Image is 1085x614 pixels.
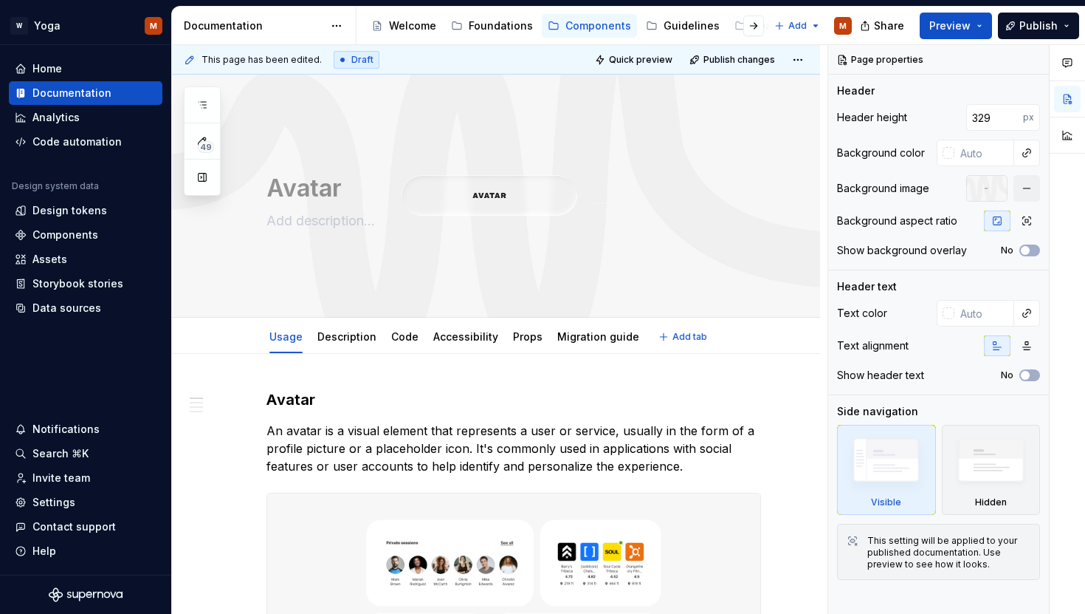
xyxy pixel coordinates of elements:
[9,57,162,81] a: Home
[867,535,1030,570] div: This setting will be applied to your published documentation. Use preview to see how it looks.
[385,321,424,352] div: Code
[32,61,62,76] div: Home
[551,321,645,352] div: Migration guide
[513,330,542,343] a: Props
[12,180,99,192] div: Design system data
[32,471,90,485] div: Invite team
[9,466,162,490] a: Invite team
[9,442,162,465] button: Search ⌘K
[266,389,761,410] h3: Avatar
[998,13,1079,39] button: Publish
[1019,18,1058,33] span: Publish
[32,110,80,125] div: Analytics
[837,404,918,419] div: Side navigation
[389,18,436,33] div: Welcome
[609,54,672,66] span: Quick preview
[9,81,162,105] a: Documentation
[391,330,418,343] a: Code
[654,327,714,347] button: Add tab
[920,13,992,39] button: Preview
[837,83,875,98] div: Header
[770,16,825,36] button: Add
[837,338,909,353] div: Text alignment
[954,300,1014,327] input: Auto
[703,54,775,66] span: Publish changes
[433,330,498,343] a: Accessibility
[837,279,897,294] div: Header text
[837,368,924,383] div: Show header text
[32,203,107,218] div: Design tokens
[266,422,761,475] p: An avatar is a visual element that represents a user or service, usually in the form of a profile...
[975,497,1007,508] div: Hidden
[32,446,89,461] div: Search ⌘K
[837,306,887,321] div: Text color
[852,13,914,39] button: Share
[269,330,303,343] a: Usage
[317,330,376,343] a: Description
[184,18,323,33] div: Documentation
[9,515,162,539] button: Contact support
[942,425,1041,515] div: Hidden
[351,54,373,66] span: Draft
[9,296,162,320] a: Data sources
[9,417,162,441] button: Notifications
[966,104,1023,131] input: Auto
[640,14,726,38] a: Guidelines
[542,14,637,38] a: Components
[837,146,925,160] div: Background color
[9,539,162,563] button: Help
[565,18,631,33] div: Components
[9,491,162,514] a: Settings
[871,497,901,508] div: Visible
[150,20,157,32] div: M
[837,425,936,515] div: Visible
[32,86,111,100] div: Documentation
[32,276,123,291] div: Storybook stories
[32,544,56,559] div: Help
[198,141,214,153] span: 49
[469,18,533,33] div: Foundations
[837,243,967,258] div: Show background overlay
[201,54,322,66] span: This page has been edited.
[664,18,720,33] div: Guidelines
[10,17,28,35] div: W
[3,10,168,41] button: WYogaM
[263,321,309,352] div: Usage
[32,422,100,437] div: Notifications
[9,223,162,247] a: Components
[1001,245,1013,256] label: No
[9,130,162,154] a: Code automation
[837,110,907,125] div: Header height
[1001,369,1013,381] label: No
[32,301,101,315] div: Data sources
[9,106,162,129] a: Analytics
[507,321,548,352] div: Props
[263,171,758,206] textarea: Avatar
[34,18,61,33] div: Yoga
[32,228,98,242] div: Components
[874,18,904,33] span: Share
[9,272,162,296] a: Storybook stories
[557,330,639,343] a: Migration guide
[685,50,782,70] button: Publish changes
[365,11,767,41] div: Page tree
[837,214,957,228] div: Background aspect ratio
[32,134,122,149] div: Code automation
[427,321,504,352] div: Accessibility
[311,321,382,352] div: Description
[49,587,123,602] svg: Supernova Logo
[788,20,807,32] span: Add
[839,20,847,32] div: M
[32,252,67,267] div: Assets
[32,495,75,510] div: Settings
[9,199,162,222] a: Design tokens
[445,14,539,38] a: Foundations
[365,14,442,38] a: Welcome
[672,331,707,343] span: Add tab
[32,519,116,534] div: Contact support
[837,181,929,196] div: Background image
[954,140,1014,166] input: Auto
[1023,112,1034,123] p: px
[590,50,679,70] button: Quick preview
